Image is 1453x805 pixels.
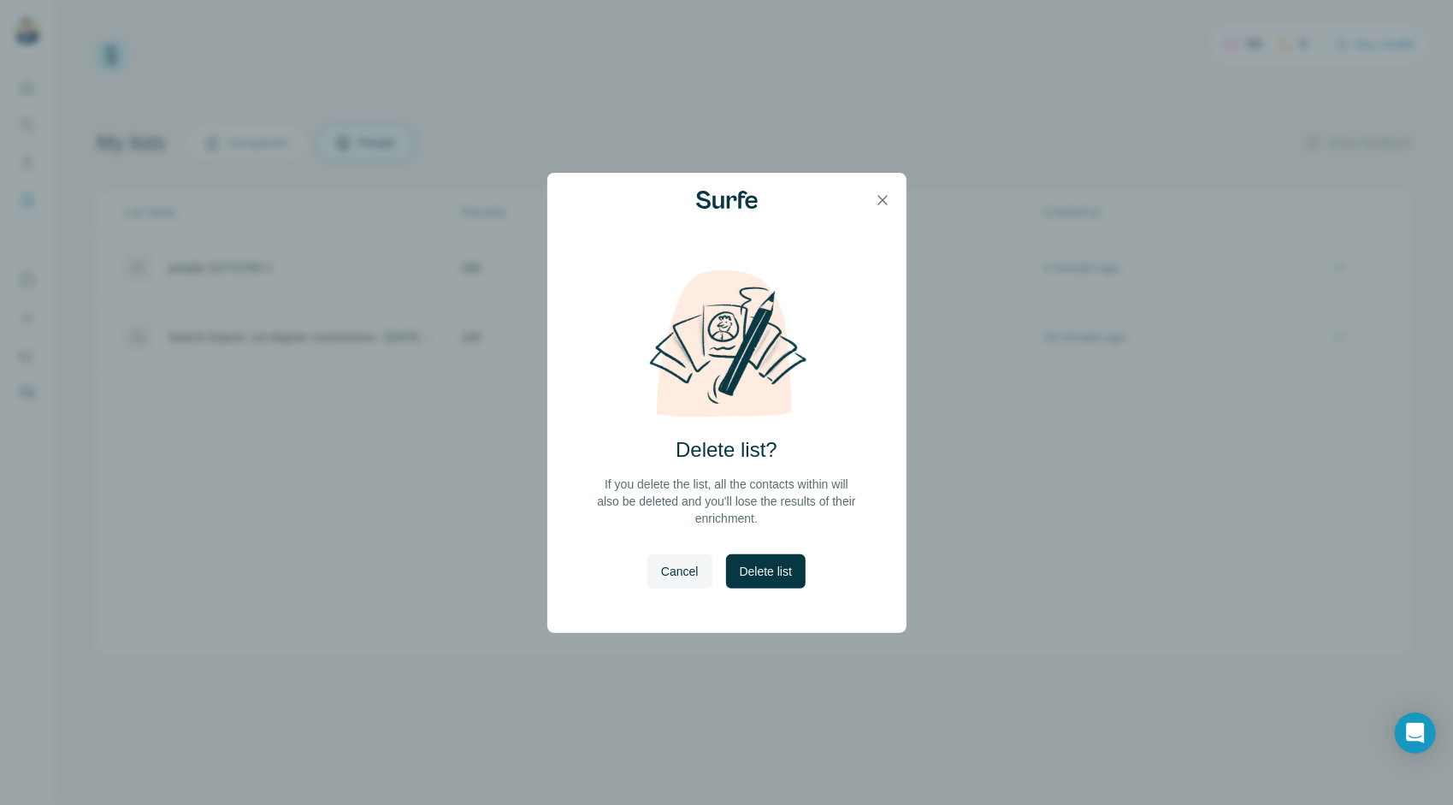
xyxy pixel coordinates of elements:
[676,436,777,464] h2: Delete list?
[696,191,758,210] img: Surfe Logo
[595,476,859,527] p: If you delete the list, all the contacts within will also be deleted and you'll lose the results ...
[631,269,823,419] img: delete-list
[647,554,712,589] button: Cancel
[740,563,792,580] span: Delete list
[726,554,806,589] button: Delete list
[661,563,699,580] span: Cancel
[1395,713,1436,754] div: Open Intercom Messenger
